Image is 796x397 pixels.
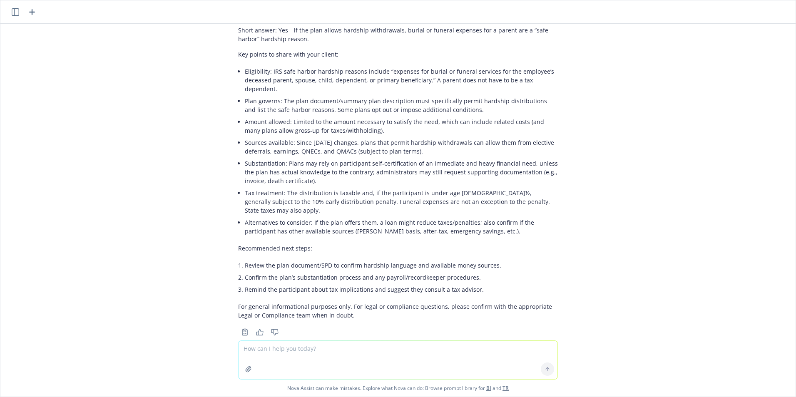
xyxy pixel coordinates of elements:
[4,380,792,397] span: Nova Assist can make mistakes. Explore what Nova can do: Browse prompt library for and
[245,283,558,295] li: Remind the participant about tax implications and suggest they consult a tax advisor.
[245,216,558,237] li: Alternatives to consider: If the plan offers them, a loan might reduce taxes/penalties; also conf...
[245,271,558,283] li: Confirm the plan’s substantiation process and any payroll/recordkeeper procedures.
[245,95,558,116] li: Plan governs: The plan document/summary plan description must specifically permit hardship distri...
[245,65,558,95] li: Eligibility: IRS safe harbor hardship reasons include “expenses for burial or funeral services fo...
[268,326,281,338] button: Thumbs down
[241,328,249,336] svg: Copy to clipboard
[245,157,558,187] li: Substantiation: Plans may rely on participant self‑certification of an immediate and heavy financ...
[238,50,558,59] p: Key points to share with your client:
[486,385,491,392] a: BI
[238,26,558,43] p: Short answer: Yes—if the plan allows hardship withdrawals, burial or funeral expenses for a paren...
[238,244,558,253] p: Recommended next steps:
[245,116,558,136] li: Amount allowed: Limited to the amount necessary to satisfy the need, which can include related co...
[245,136,558,157] li: Sources available: Since [DATE] changes, plans that permit hardship withdrawals can allow them fr...
[502,385,509,392] a: TR
[245,187,558,216] li: Tax treatment: The distribution is taxable and, if the participant is under age [DEMOGRAPHIC_DATA...
[245,259,558,271] li: Review the plan document/SPD to confirm hardship language and available money sources.
[238,302,558,320] p: For general informational purposes only. For legal or compliance questions, please confirm with t...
